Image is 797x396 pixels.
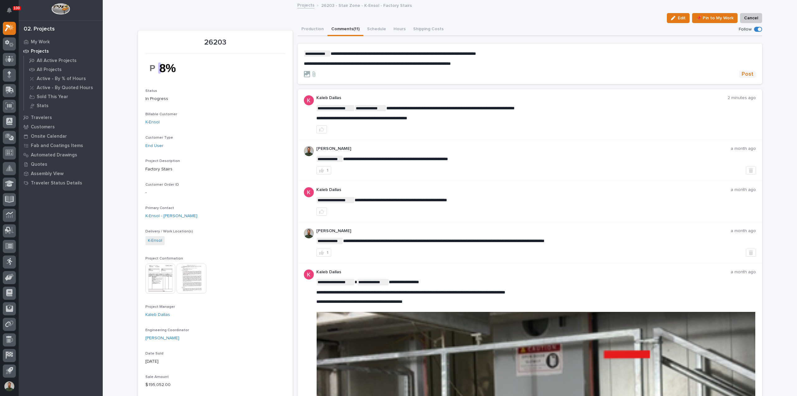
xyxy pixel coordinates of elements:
[37,76,86,82] p: Active - By % of Hours
[19,113,103,122] a: Travelers
[363,23,390,36] button: Schedule
[145,183,179,187] span: Customer Order ID
[145,112,177,116] span: Billable Customer
[316,270,731,275] p: Kaleb Dallas
[746,166,756,174] button: Delete post
[19,160,103,169] a: Quotes
[19,131,103,141] a: Onsite Calendar
[19,122,103,131] a: Customers
[316,249,331,257] button: 1
[728,95,756,101] p: 2 minutes ago
[24,92,103,101] a: Sold This Year
[316,95,728,101] p: Kaleb Dallas
[145,375,169,379] span: Sale Amount
[316,125,327,133] button: like this post
[145,358,285,365] p: [DATE]
[145,206,174,210] span: Primary Contact
[31,152,77,158] p: Automated Drawings
[145,312,170,318] a: Kaleb Dallas
[37,85,93,91] p: Active - By Quoted Hours
[145,352,163,355] span: Date Sold
[297,1,314,8] a: Projects
[316,166,331,174] button: 1
[8,7,16,17] div: Notifications100
[19,169,103,178] a: Assembly View
[304,270,314,279] img: ACg8ocJFQJZtOpq0mXhEl6L5cbQXDkmdPAf0fdoBPnlMfqfX=s96-c
[739,71,756,78] button: Post
[19,178,103,188] a: Traveler Status Details
[19,37,103,46] a: My Work
[145,159,180,163] span: Project Description
[145,230,193,233] span: Delivery / Work Location(s)
[19,141,103,150] a: Fab and Coatings Items
[145,305,175,309] span: Project Manager
[19,150,103,160] a: Automated Drawings
[316,187,731,193] p: Kaleb Dallas
[304,95,314,105] img: ACg8ocJFQJZtOpq0mXhEl6L5cbQXDkmdPAf0fdoBPnlMfqfX=s96-c
[327,168,328,173] div: 1
[145,335,179,341] a: [PERSON_NAME]
[304,187,314,197] img: ACg8ocJFQJZtOpq0mXhEl6L5cbQXDkmdPAf0fdoBPnlMfqfX=s96-c
[145,166,285,173] p: Factory Stairs
[31,134,67,139] p: Onsite Calendar
[739,27,752,32] p: Follow
[14,6,20,10] p: 100
[24,74,103,83] a: Active - By % of Hours
[731,270,756,275] p: a month ago
[31,171,64,177] p: Assembly View
[31,143,83,149] p: Fab and Coatings Items
[304,228,314,238] img: AATXAJw4slNr5ea0WduZQVIpKGhdapBAGQ9xVsOeEvl5=s96-c
[321,2,412,8] p: 26203 - Stair Zone - K-Ensol - Factory Stairs
[51,3,70,15] img: Workspace Logo
[744,14,758,22] span: Cancel
[145,96,285,102] p: In Progress
[731,146,756,151] p: a month ago
[24,101,103,110] a: Stats
[3,380,16,393] button: users-avatar
[37,58,77,64] p: All Active Projects
[31,49,49,54] p: Projects
[731,228,756,234] p: a month ago
[316,146,731,151] p: [PERSON_NAME]
[731,187,756,193] p: a month ago
[145,189,285,196] p: -
[31,180,82,186] p: Traveler Status Details
[145,213,197,219] a: K-Ensol - [PERSON_NAME]
[746,249,756,257] button: Delete post
[37,94,68,100] p: Sold This Year
[316,208,327,216] button: like this post
[145,257,183,260] span: Project Confirmation
[37,103,49,109] p: Stats
[31,115,52,121] p: Travelers
[3,4,16,17] button: Notifications
[145,89,157,93] span: Status
[304,146,314,156] img: AATXAJw4slNr5ea0WduZQVIpKGhdapBAGQ9xVsOeEvl5=s96-c
[148,237,162,244] a: K-Ensol
[19,46,103,56] a: Projects
[678,15,686,21] span: Edit
[145,143,163,149] a: End User
[24,26,55,33] div: 02. Projects
[298,23,328,36] button: Production
[31,162,47,167] p: Quotes
[409,23,447,36] button: Shipping Costs
[145,38,285,47] p: 26203
[145,136,173,140] span: Customer Type
[316,228,731,234] p: [PERSON_NAME]
[24,65,103,74] a: All Projects
[145,328,189,332] span: Engineering Coordinator
[667,13,690,23] button: Edit
[390,23,409,36] button: Hours
[31,39,50,45] p: My Work
[31,124,55,130] p: Customers
[145,119,160,126] a: K-Ensol
[740,13,762,23] button: Cancel
[742,71,753,78] span: Post
[696,14,733,22] span: 📌 Pin to My Work
[328,23,363,36] button: Comments (11)
[145,382,285,388] p: $ 195,052.00
[327,250,328,255] div: 1
[24,83,103,92] a: Active - By Quoted Hours
[37,67,62,73] p: All Projects
[24,56,103,65] a: All Active Projects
